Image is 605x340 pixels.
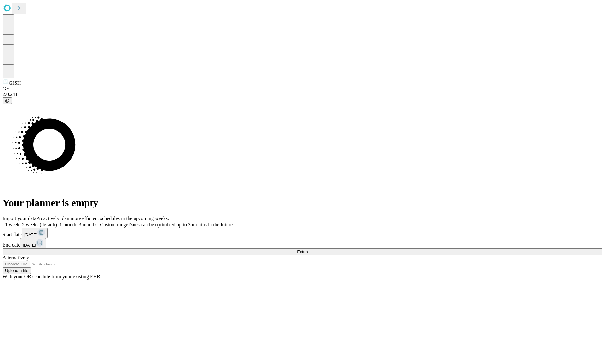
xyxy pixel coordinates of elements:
span: Fetch [297,249,308,254]
span: [DATE] [24,232,37,237]
span: 3 months [79,222,97,227]
span: @ [5,98,9,103]
span: With your OR schedule from your existing EHR [3,274,100,279]
button: Upload a file [3,267,31,274]
button: Fetch [3,248,602,255]
span: [DATE] [23,243,36,247]
span: Proactively plan more efficient schedules in the upcoming weeks. [37,216,169,221]
span: Import your data [3,216,37,221]
h1: Your planner is empty [3,197,602,209]
span: Custom range [100,222,128,227]
div: End date [3,238,602,248]
div: GEI [3,86,602,92]
div: Start date [3,228,602,238]
span: 1 month [60,222,76,227]
span: 2 weeks (default) [22,222,57,227]
button: [DATE] [20,238,46,248]
span: Dates can be optimized up to 3 months in the future. [128,222,234,227]
div: 2.0.241 [3,92,602,97]
span: GJSH [9,80,21,86]
button: [DATE] [22,228,48,238]
span: Alternatively [3,255,29,260]
button: @ [3,97,12,104]
span: 1 week [5,222,20,227]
